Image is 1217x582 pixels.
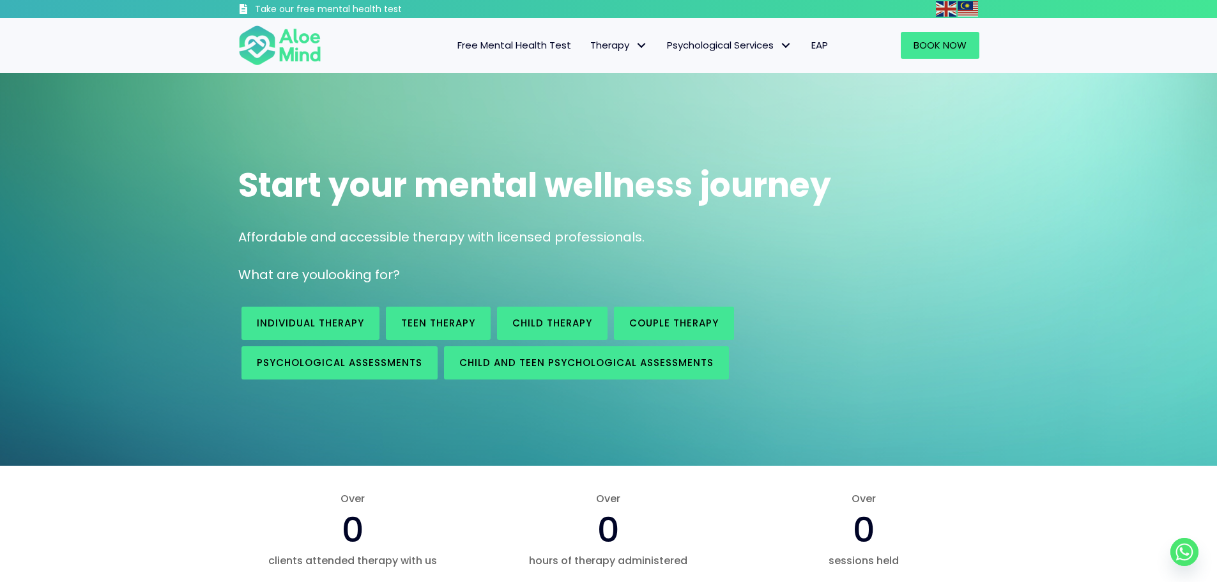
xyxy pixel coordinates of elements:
[667,38,792,52] span: Psychological Services
[241,346,438,379] a: Psychological assessments
[257,316,364,330] span: Individual therapy
[1170,538,1198,566] a: Whatsapp
[958,1,979,16] a: Malay
[749,491,979,506] span: Over
[238,553,468,568] span: clients attended therapy with us
[493,553,723,568] span: hours of therapy administered
[614,307,734,340] a: Couple therapy
[629,316,719,330] span: Couple therapy
[958,1,978,17] img: ms
[512,316,592,330] span: Child Therapy
[853,505,875,554] span: 0
[590,38,648,52] span: Therapy
[386,307,491,340] a: Teen Therapy
[238,228,979,247] p: Affordable and accessible therapy with licensed professionals.
[448,32,581,59] a: Free Mental Health Test
[457,38,571,52] span: Free Mental Health Test
[342,505,364,554] span: 0
[749,553,979,568] span: sessions held
[401,316,475,330] span: Teen Therapy
[338,32,838,59] nav: Menu
[238,491,468,506] span: Over
[901,32,979,59] a: Book Now
[493,491,723,506] span: Over
[936,1,958,16] a: English
[325,266,400,284] span: looking for?
[936,1,956,17] img: en
[444,346,729,379] a: Child and Teen Psychological assessments
[632,36,651,55] span: Therapy: submenu
[241,307,379,340] a: Individual therapy
[238,162,831,208] span: Start your mental wellness journey
[657,32,802,59] a: Psychological ServicesPsychological Services: submenu
[255,3,470,16] h3: Take our free mental health test
[597,505,620,554] span: 0
[459,356,714,369] span: Child and Teen Psychological assessments
[497,307,608,340] a: Child Therapy
[238,266,325,284] span: What are you
[257,356,422,369] span: Psychological assessments
[811,38,828,52] span: EAP
[238,24,321,66] img: Aloe mind Logo
[581,32,657,59] a: TherapyTherapy: submenu
[802,32,838,59] a: EAP
[914,38,967,52] span: Book Now
[777,36,795,55] span: Psychological Services: submenu
[238,3,470,18] a: Take our free mental health test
